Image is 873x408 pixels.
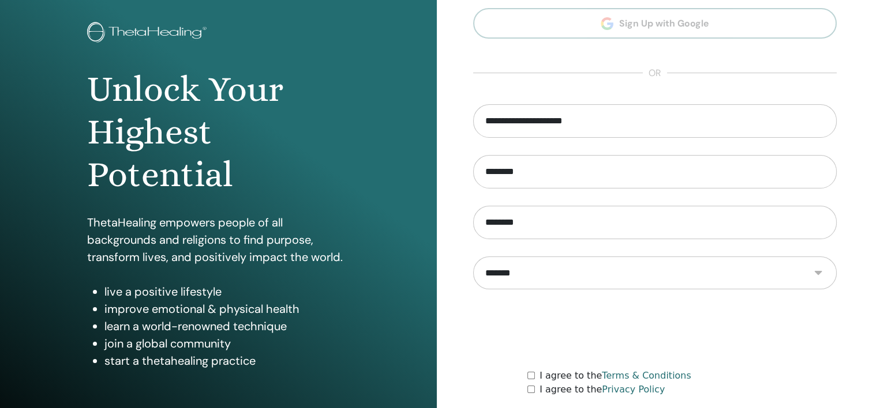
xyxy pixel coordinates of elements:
h1: Unlock Your Highest Potential [87,68,349,197]
li: join a global community [104,335,349,352]
p: ThetaHealing empowers people of all backgrounds and religions to find purpose, transform lives, a... [87,214,349,266]
li: improve emotional & physical health [104,300,349,318]
a: Privacy Policy [602,384,665,395]
a: Terms & Conditions [602,370,691,381]
label: I agree to the [539,369,691,383]
li: live a positive lifestyle [104,283,349,300]
label: I agree to the [539,383,665,396]
iframe: reCAPTCHA [567,307,743,352]
li: start a thetahealing practice [104,352,349,369]
span: or [643,66,667,80]
li: learn a world-renowned technique [104,318,349,335]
